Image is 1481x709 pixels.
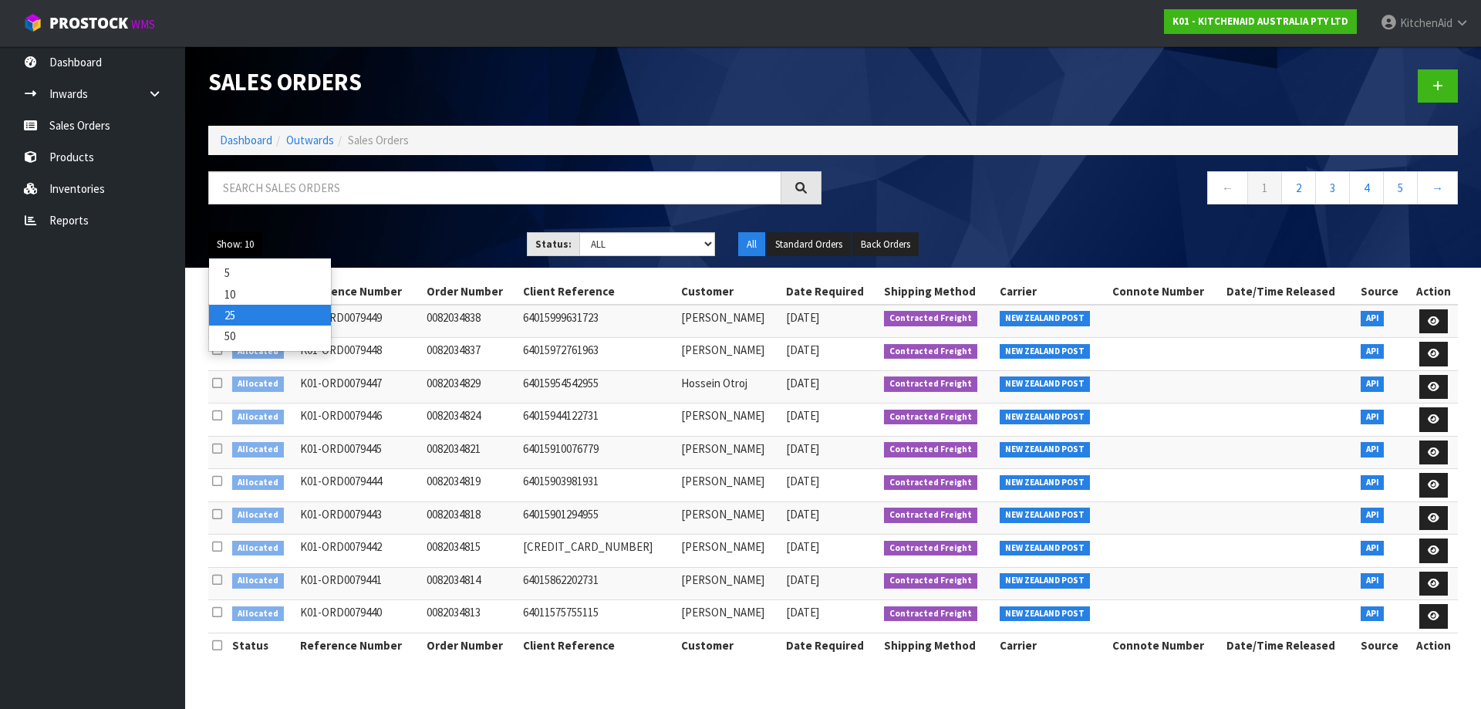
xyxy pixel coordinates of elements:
[232,376,284,392] span: Allocated
[49,13,128,33] span: ProStock
[209,262,331,283] a: 5
[1357,633,1409,657] th: Source
[677,633,782,657] th: Customer
[884,442,977,457] span: Contracted Freight
[519,469,677,502] td: 64015903981931
[296,403,422,437] td: K01-ORD0079446
[786,572,819,587] span: [DATE]
[782,633,881,657] th: Date Required
[423,338,519,371] td: 0082034837
[519,305,677,338] td: 64015999631723
[232,606,284,622] span: Allocated
[1417,171,1458,204] a: →
[1281,171,1316,204] a: 2
[996,279,1108,304] th: Carrier
[232,541,284,556] span: Allocated
[423,279,519,304] th: Order Number
[208,69,821,95] h1: Sales Orders
[677,279,782,304] th: Customer
[677,501,782,535] td: [PERSON_NAME]
[23,13,42,32] img: cube-alt.png
[423,370,519,403] td: 0082034829
[677,403,782,437] td: [PERSON_NAME]
[677,469,782,502] td: [PERSON_NAME]
[296,305,422,338] td: K01-ORD0079449
[1000,508,1090,523] span: NEW ZEALAND POST
[232,410,284,425] span: Allocated
[1000,410,1090,425] span: NEW ZEALAND POST
[677,600,782,633] td: [PERSON_NAME]
[208,171,781,204] input: Search sales orders
[296,338,422,371] td: K01-ORD0079448
[996,633,1108,657] th: Carrier
[786,408,819,423] span: [DATE]
[677,305,782,338] td: [PERSON_NAME]
[845,171,1458,209] nav: Page navigation
[884,541,977,556] span: Contracted Freight
[884,606,977,622] span: Contracted Freight
[131,17,155,32] small: WMS
[1361,541,1385,556] span: API
[232,573,284,589] span: Allocated
[228,633,296,657] th: Status
[296,633,422,657] th: Reference Number
[296,469,422,502] td: K01-ORD0079444
[1000,606,1090,622] span: NEW ZEALAND POST
[1361,410,1385,425] span: API
[1000,442,1090,457] span: NEW ZEALAND POST
[1409,279,1458,304] th: Action
[209,284,331,305] a: 10
[1000,475,1090,491] span: NEW ZEALAND POST
[535,238,572,251] strong: Status:
[423,567,519,600] td: 0082034814
[423,501,519,535] td: 0082034818
[232,508,284,523] span: Allocated
[1000,344,1090,360] span: NEW ZEALAND POST
[519,600,677,633] td: 64011575755115
[296,436,422,469] td: K01-ORD0079445
[1409,633,1458,657] th: Action
[1247,171,1282,204] a: 1
[1361,311,1385,326] span: API
[1357,279,1409,304] th: Source
[767,232,851,257] button: Standard Orders
[1108,633,1223,657] th: Connote Number
[786,343,819,357] span: [DATE]
[423,535,519,568] td: 0082034815
[1315,171,1350,204] a: 3
[786,310,819,325] span: [DATE]
[1223,279,1357,304] th: Date/Time Released
[423,305,519,338] td: 0082034838
[786,474,819,488] span: [DATE]
[519,535,677,568] td: [CREDIT_CARD_NUMBER]
[1361,508,1385,523] span: API
[519,567,677,600] td: 64015862202731
[348,133,409,147] span: Sales Orders
[1361,344,1385,360] span: API
[296,279,422,304] th: Reference Number
[519,338,677,371] td: 64015972761963
[296,501,422,535] td: K01-ORD0079443
[677,567,782,600] td: [PERSON_NAME]
[1349,171,1384,204] a: 4
[677,370,782,403] td: Hossein Otroj
[786,441,819,456] span: [DATE]
[232,442,284,457] span: Allocated
[782,279,881,304] th: Date Required
[232,475,284,491] span: Allocated
[423,436,519,469] td: 0082034821
[786,539,819,554] span: [DATE]
[880,633,996,657] th: Shipping Method
[1361,573,1385,589] span: API
[519,279,677,304] th: Client Reference
[519,501,677,535] td: 64015901294955
[296,370,422,403] td: K01-ORD0079447
[423,469,519,502] td: 0082034819
[1000,311,1090,326] span: NEW ZEALAND POST
[884,311,977,326] span: Contracted Freight
[1108,279,1223,304] th: Connote Number
[786,507,819,522] span: [DATE]
[1361,442,1385,457] span: API
[1361,606,1385,622] span: API
[677,535,782,568] td: [PERSON_NAME]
